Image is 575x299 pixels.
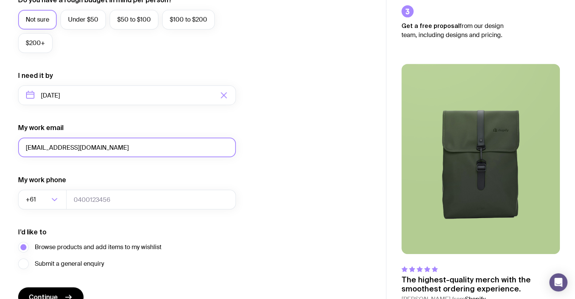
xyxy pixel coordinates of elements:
[549,273,567,291] div: Open Intercom Messenger
[60,10,106,29] label: Under $50
[18,123,64,132] label: My work email
[66,190,236,209] input: 0400123456
[18,10,57,29] label: Not sure
[35,243,161,252] span: Browse products and add items to my wishlist
[18,71,53,80] label: I need it by
[35,259,104,268] span: Submit a general enquiry
[18,138,236,157] input: you@email.com
[401,22,460,29] strong: Get a free proposal
[37,190,49,209] input: Search for option
[18,85,236,105] input: Select a target date
[401,275,560,293] p: The highest-quality merch with the smoothest ordering experience.
[26,190,37,209] span: +61
[110,10,158,29] label: $50 to $100
[162,10,215,29] label: $100 to $200
[18,190,67,209] div: Search for option
[18,175,66,184] label: My work phone
[18,33,53,53] label: $200+
[401,21,515,40] p: from our design team, including designs and pricing.
[18,228,46,237] label: I’d like to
